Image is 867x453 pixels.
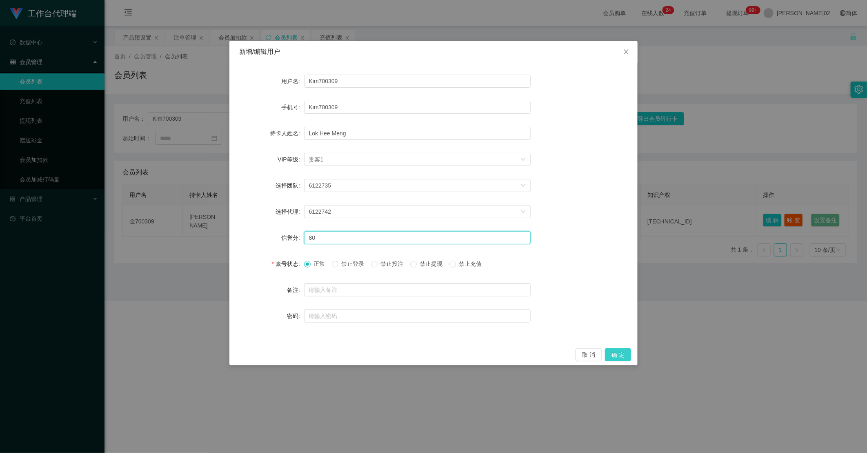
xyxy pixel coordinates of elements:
[304,127,531,140] input: 请输入持卡人姓名
[338,261,368,267] span: 禁止登录
[378,261,407,267] span: 禁止投注
[311,261,329,267] span: 正常
[309,153,324,166] div: vip1
[287,313,304,319] label: 密码：
[309,206,331,218] div: 6122742
[304,309,531,323] input: 请输入密码
[623,49,629,55] i: 图标： 关闭
[276,182,304,189] label: 选择团队：
[605,348,631,361] button: 确 定
[281,78,304,84] label: 用户名：
[281,234,304,241] label: 信誉分：
[304,101,531,114] input: 请输入手机号
[271,261,304,267] label: 账号状态：
[576,348,602,361] button: 取 消
[304,283,531,296] input: 请输入备注
[287,287,304,293] label: 备注：
[304,75,531,88] input: 请输入用户名
[417,261,446,267] span: 禁止提现
[304,231,531,244] input: 请输入信誉分
[309,179,331,192] div: 6122735
[270,130,304,137] label: 持卡人姓名：
[521,183,526,189] i: 图标： 向下
[276,208,304,215] label: 选择代理：
[239,47,628,56] div: 新增/编辑用户
[521,157,526,163] i: 图标： 向下
[456,261,485,267] span: 禁止充值
[615,41,638,64] button: 关闭
[281,104,304,110] label: 手机号：
[278,156,304,163] label: VIP等级：
[521,209,526,215] i: 图标： 向下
